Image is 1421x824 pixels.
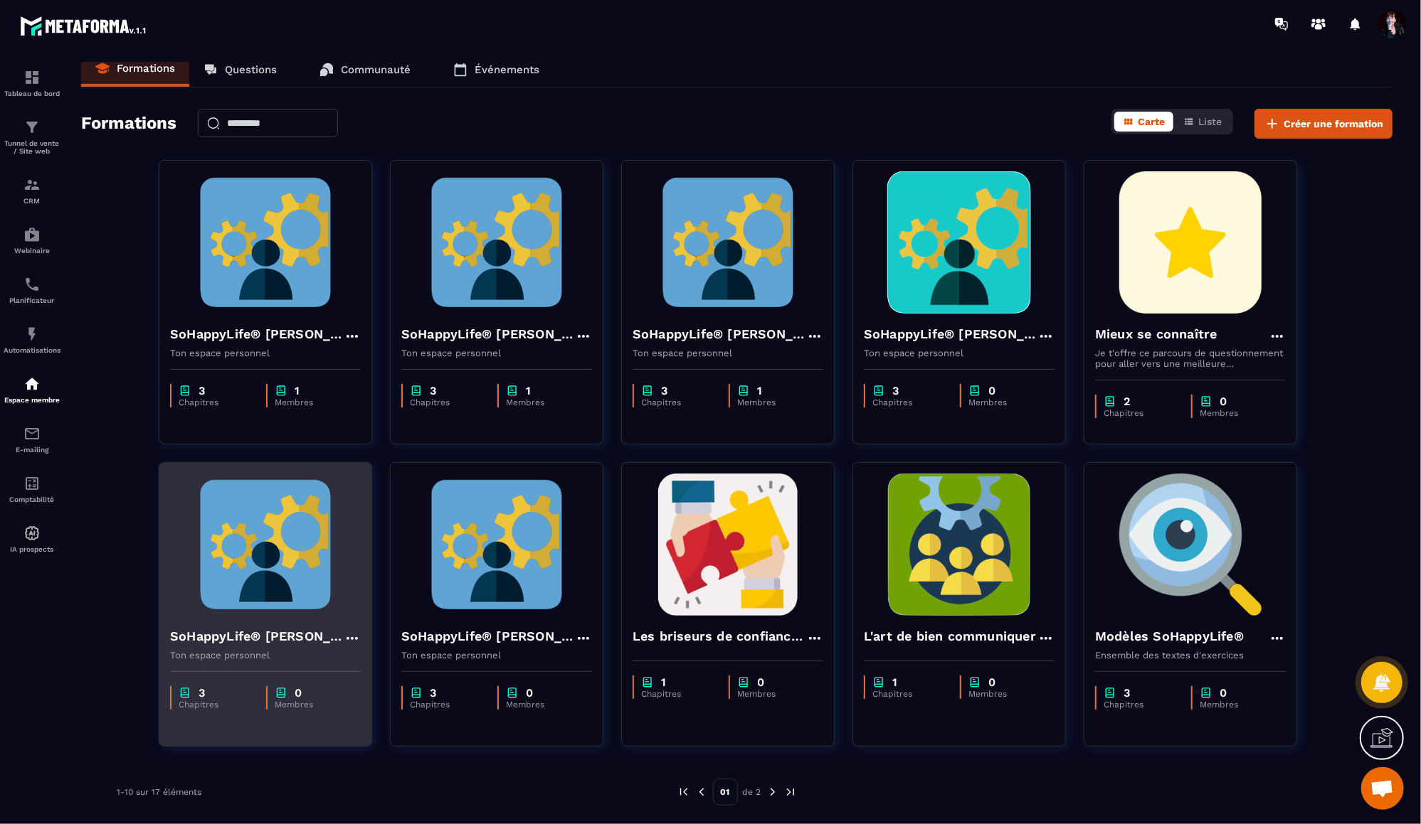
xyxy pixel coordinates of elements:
[713,778,738,806] p: 01
[872,689,946,699] p: Chapitres
[4,215,60,265] a: automationsautomationsWebinaire
[526,384,531,397] p: 1
[4,496,60,503] p: Comptabilité
[4,414,60,464] a: emailemailE-mailing
[1114,112,1173,132] button: Carte
[737,384,750,397] img: chapter
[633,473,823,616] img: formation-background
[968,689,1040,699] p: Membres
[4,90,60,97] p: Tableau de bord
[677,786,690,798] img: prev
[179,700,252,710] p: Chapitres
[295,384,300,397] p: 1
[1138,116,1165,127] span: Carte
[23,226,41,243] img: automations
[968,397,1040,407] p: Membres
[295,686,302,700] p: 0
[1095,171,1286,314] img: formation-background
[661,384,667,397] p: 3
[159,160,390,462] a: formation-backgroundSoHappyLife® [PERSON_NAME]Ton espace personnelchapter3Chapitreschapter1Membres
[1084,462,1315,764] a: formation-backgroundModèles SoHappyLife®Ensemble des textes d'exerciceschapter3Chapitreschapter0M...
[872,397,946,407] p: Chapitres
[159,462,390,764] a: formation-backgroundSoHappyLife® [PERSON_NAME]Ton espace personnelchapter3Chapitreschapter0Membres
[199,686,205,700] p: 3
[633,324,806,344] h4: SoHappyLife® [PERSON_NAME]
[506,700,578,710] p: Membres
[526,686,533,700] p: 0
[401,473,592,616] img: formation-background
[743,786,761,798] p: de 2
[170,171,361,314] img: formation-background
[864,626,1036,646] h4: L'art de bien communiquer
[4,108,60,166] a: formationformationTunnel de vente / Site web
[275,686,287,700] img: chapter
[1220,395,1227,408] p: 0
[170,626,344,646] h4: SoHappyLife® [PERSON_NAME]
[23,276,41,293] img: scheduler
[1200,408,1272,418] p: Membres
[410,686,423,700] img: chapter
[275,397,347,407] p: Membres
[872,384,885,397] img: chapter
[401,348,592,358] p: Ton espace personnel
[852,160,1084,462] a: formation-backgroundSoHappyLife® [PERSON_NAME]Ton espace personnelchapter3Chapitreschapter0Membres
[81,109,176,139] h2: Formations
[170,650,361,660] p: Ton espace personnel
[1104,395,1116,408] img: chapter
[275,700,347,710] p: Membres
[1198,116,1222,127] span: Liste
[1254,109,1393,139] button: Créer une formation
[988,384,995,397] p: 0
[4,396,60,404] p: Espace membre
[892,384,899,397] p: 3
[1104,700,1177,710] p: Chapitres
[757,675,764,689] p: 0
[757,384,762,397] p: 1
[4,197,60,205] p: CRM
[864,473,1055,616] img: formation-background
[23,69,41,86] img: formation
[170,324,344,344] h4: SoHappyLife® [PERSON_NAME]
[23,326,41,343] img: automations
[506,686,519,700] img: chapter
[1095,348,1286,369] p: Je t'offre ce parcours de questionnement pour aller vers une meilleure connaissance de toi et de ...
[430,686,436,700] p: 3
[661,675,666,689] p: 1
[1200,700,1272,710] p: Membres
[390,160,621,462] a: formation-backgroundSoHappyLife® [PERSON_NAME]Ton espace personnelchapter3Chapitreschapter1Membres
[1124,686,1130,700] p: 3
[4,265,60,315] a: schedulerschedulerPlanificateur
[1104,408,1177,418] p: Chapitres
[1104,686,1116,700] img: chapter
[23,475,41,492] img: accountant
[4,139,60,155] p: Tunnel de vente / Site web
[4,58,60,108] a: formationformationTableau de bord
[633,626,806,646] h4: Les briseurs de confiance dans l'entreprise
[179,384,191,397] img: chapter
[1095,650,1286,660] p: Ensemble des textes d'exercices
[23,119,41,136] img: formation
[23,425,41,442] img: email
[4,365,60,414] a: automationsautomationsEspace membre
[401,324,575,344] h4: SoHappyLife® [PERSON_NAME]
[621,462,852,764] a: formation-backgroundLes briseurs de confiance dans l'entreprisechapter1Chapitreschapter0Membres
[390,462,621,764] a: formation-backgroundSoHappyLife® [PERSON_NAME]Ton espace personnelchapter3Chapitreschapter0Membres
[766,786,779,798] img: next
[641,397,714,407] p: Chapitres
[117,787,201,797] p: 1-10 sur 17 éléments
[1200,395,1213,408] img: chapter
[4,296,60,304] p: Planificateur
[305,53,425,87] a: Communauté
[189,53,291,87] a: Questions
[81,53,189,87] a: Formations
[23,525,41,542] img: automations
[170,348,361,358] p: Ton espace personnel
[401,626,575,646] h4: SoHappyLife® [PERSON_NAME]
[641,689,714,699] p: Chapitres
[4,464,60,514] a: accountantaccountantComptabilité
[199,384,205,397] p: 3
[737,397,809,407] p: Membres
[988,675,995,689] p: 0
[633,171,823,314] img: formation-background
[430,384,436,397] p: 3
